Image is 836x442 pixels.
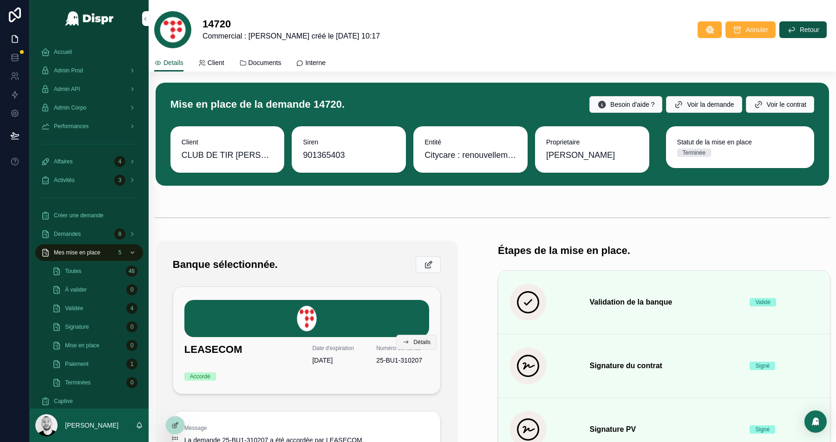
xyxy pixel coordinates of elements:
[35,44,143,60] a: Accueil
[65,379,91,386] span: Terminées
[54,176,75,184] span: Activités
[804,410,827,433] div: Open Intercom Messenger
[755,362,770,370] div: Signé
[303,137,395,147] span: Siren
[755,298,770,306] div: Validé
[725,21,776,38] button: Annuler
[46,300,143,317] a: Validée4
[746,25,768,34] span: Annuler
[746,96,815,113] button: Voir le contrat
[184,300,429,337] img: LEASECOM.png
[35,244,143,261] a: Mes mise en place5
[126,321,137,332] div: 0
[54,158,72,165] span: Affaires
[54,230,81,238] span: Demandes
[35,153,143,170] a: Affaires4
[35,207,143,224] a: Créer une demande
[546,137,638,147] span: Proprietaire
[198,54,224,73] a: Client
[46,318,143,335] a: Signature0
[312,344,365,352] span: Date d'expiration
[65,360,89,368] span: Paiement
[46,263,143,279] a: Toutes48
[30,37,149,409] div: scrollable content
[46,281,143,298] a: À valider0
[35,62,143,79] a: Admin Prod
[126,340,137,351] div: 0
[767,100,807,109] span: Voir le contrat
[126,266,137,277] div: 48
[498,244,630,257] h1: Étapes de la mise en place.
[425,149,516,162] span: Citycare : renouvellement
[54,85,80,93] span: Admin API
[114,175,125,186] div: 3
[610,100,654,109] span: Besoin d'aide ?
[114,228,125,240] div: 8
[126,377,137,388] div: 0
[396,335,437,350] button: Détails
[312,356,365,365] span: [DATE]
[182,149,274,162] span: CLUB DE TIR [PERSON_NAME] D'ARC TIR 1000
[779,21,827,38] button: Retour
[114,156,125,167] div: 4
[546,149,615,162] span: [PERSON_NAME]
[65,286,87,293] span: À valider
[666,96,742,113] button: Voir la demande
[35,393,143,409] a: Captive
[35,81,143,97] a: Admin API
[46,374,143,391] a: Terminées0
[683,149,705,157] div: Terminée
[54,397,73,405] span: Captive
[65,421,118,430] p: [PERSON_NAME]
[54,212,104,219] span: Créer une demande
[589,360,738,371] h3: Signature du contrat
[182,137,274,147] span: Client
[65,267,81,275] span: Toutes
[35,99,143,116] a: Admin Corpo
[376,344,429,352] span: Numéro demande
[35,226,143,242] a: Demandes8
[54,249,100,256] span: Mes mise en place
[126,284,137,295] div: 0
[303,149,395,162] span: 901365403
[65,342,99,349] span: Mise en place
[202,31,380,42] span: Commercial : [PERSON_NAME] créé le [DATE] 10:17
[114,247,125,258] div: 5
[202,18,380,31] h1: 14720
[46,356,143,372] a: Paiement1
[589,96,662,113] button: Besoin d'aide ?
[35,172,143,188] a: Activités3
[305,58,326,67] span: Interne
[65,305,83,312] span: Validée
[35,118,143,135] a: Performances
[425,137,516,147] span: Entité
[800,25,819,34] span: Retour
[163,58,183,67] span: Details
[54,104,86,111] span: Admin Corpo
[248,58,281,67] span: Documents
[65,323,89,331] span: Signature
[126,303,137,314] div: 4
[170,98,345,111] h1: Mise en place de la demande 14720.
[296,54,326,73] a: Interne
[677,137,803,147] span: Statut de la mise en place
[54,67,83,74] span: Admin Prod
[184,344,301,358] h1: LEASECOM
[589,424,738,435] h3: Signature PV
[376,356,429,365] span: 25-BU1-310207
[65,11,114,26] img: App logo
[589,297,738,308] h3: Validation de la banque
[208,58,224,67] span: Client
[184,424,429,432] span: Message
[126,358,137,370] div: 1
[173,258,278,271] h1: Banque sélectionnée.
[413,338,431,346] span: Détails
[190,372,210,381] div: Accordé
[54,123,89,130] span: Performances
[687,100,734,109] span: Voir la demande
[46,337,143,354] a: Mise en place0
[154,54,183,72] a: Details
[239,54,281,73] a: Documents
[54,48,72,56] span: Accueil
[755,425,770,434] div: Signé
